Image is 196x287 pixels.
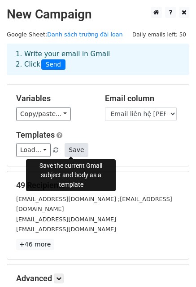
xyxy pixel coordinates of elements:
div: 1. Write your email in Gmail 2. Click [9,49,187,70]
a: Copy/paste... [16,107,71,121]
a: Daily emails left: 50 [129,31,189,38]
div: Tiện ích trò chuyện [151,244,196,287]
a: Danh sách trường đài loan [47,31,123,38]
a: Load... [16,143,51,157]
button: Save [65,143,88,157]
small: Google Sheet: [7,31,123,38]
h5: Email column [105,94,180,103]
iframe: Chat Widget [151,244,196,287]
h5: Advanced [16,274,180,283]
a: Templates [16,130,55,139]
small: [EMAIL_ADDRESS][DOMAIN_NAME] [16,216,116,223]
a: +46 more [16,239,54,250]
div: Save the current Gmail subject and body as a template [26,159,116,191]
small: [EMAIL_ADDRESS][DOMAIN_NAME] [16,226,116,233]
h2: New Campaign [7,7,189,22]
span: Daily emails left: 50 [129,30,189,40]
small: [EMAIL_ADDRESS][DOMAIN_NAME] ;[EMAIL_ADDRESS][DOMAIN_NAME] [16,196,172,213]
span: Send [41,59,65,70]
h5: Variables [16,94,91,103]
h5: 49 Recipients [16,180,180,190]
